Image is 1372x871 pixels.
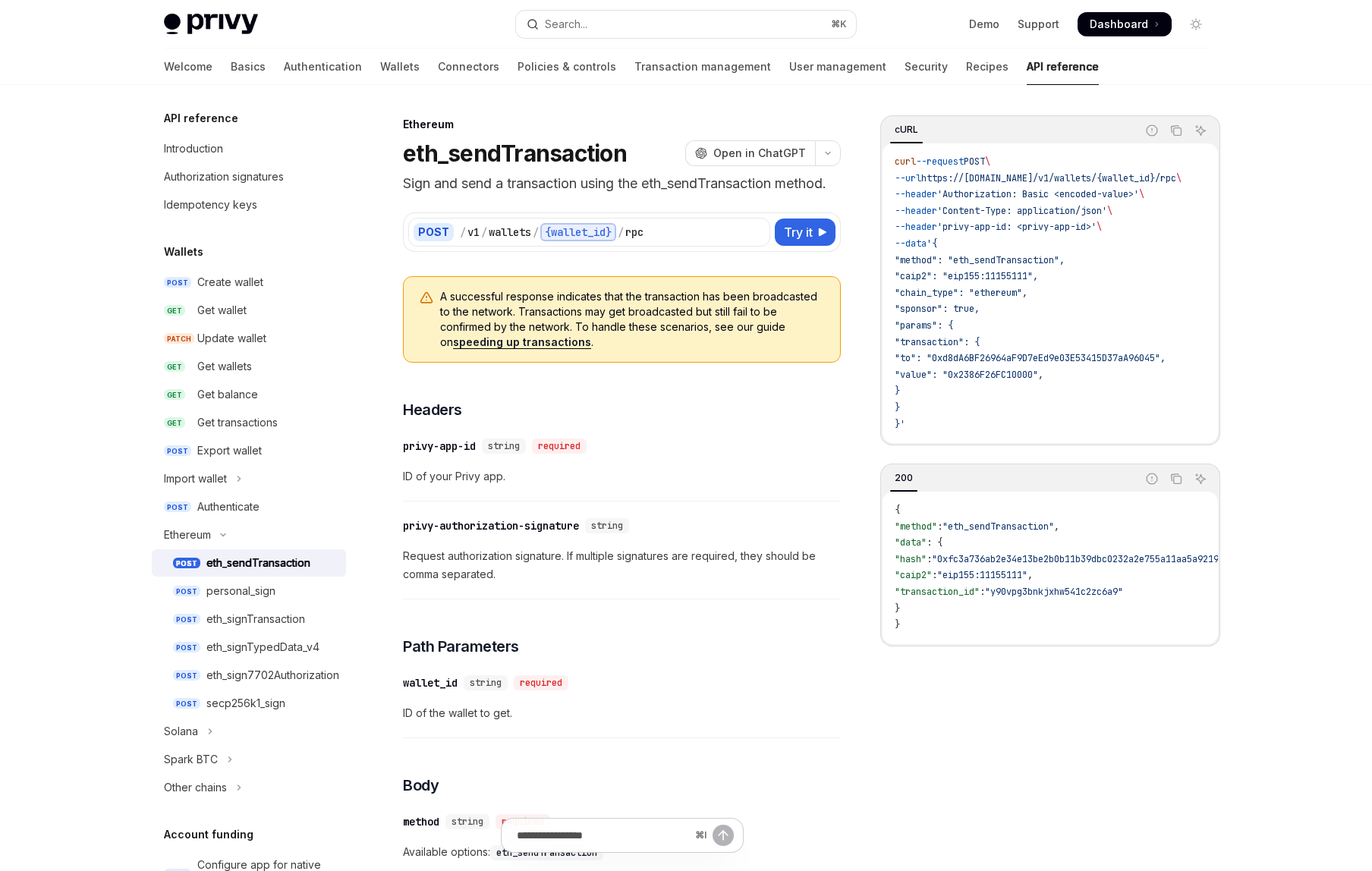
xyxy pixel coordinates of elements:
span: : [980,586,985,598]
span: "eth_sendTransaction" [942,520,1054,533]
div: Get balance [197,385,258,404]
svg: Warning [419,291,434,306]
div: Spark BTC [164,750,218,769]
button: Toggle dark mode [1184,12,1208,36]
span: Dashboard [1090,17,1148,32]
span: Try it [784,223,813,241]
span: { [895,504,900,516]
a: Welcome [164,49,212,85]
a: GETGet wallets [152,353,346,380]
span: } [895,618,900,630]
div: wallets [489,225,531,240]
button: Ask AI [1191,469,1210,489]
span: : [937,520,942,533]
button: Toggle Spark BTC section [152,746,346,773]
a: Support [1018,17,1059,32]
div: method [403,814,439,829]
div: Ethereum [403,117,841,132]
span: POST [964,156,985,168]
span: PATCH [164,333,194,344]
span: "caip2" [895,569,932,581]
div: rpc [625,225,644,240]
div: {wallet_id} [540,223,616,241]
span: : [927,553,932,565]
span: \ [1107,205,1112,217]
div: / [460,225,466,240]
button: Report incorrect code [1142,121,1162,140]
button: Copy the contents from the code block [1166,121,1186,140]
a: Demo [969,17,999,32]
a: POSTeth_sendTransaction [152,549,346,577]
p: Sign and send a transaction using the eth_sendTransaction method. [403,173,841,194]
div: Other chains [164,778,227,797]
span: POST [164,277,191,288]
span: A successful response indicates that the transaction has been broadcasted to the network. Transac... [440,289,825,350]
span: , [1054,520,1059,533]
button: Toggle Other chains section [152,774,346,801]
a: GETGet balance [152,381,346,408]
div: 200 [890,469,917,487]
div: wallet_id [403,675,458,690]
a: POSTpersonal_sign [152,577,346,605]
a: GETGet wallet [152,297,346,324]
div: Authorization signatures [164,168,284,186]
a: Idempotency keys [152,191,346,219]
span: : [932,569,937,581]
span: , [1027,569,1033,581]
div: Update wallet [197,329,266,347]
span: "sponsor": true, [895,303,980,315]
a: Introduction [152,135,346,162]
span: Headers [403,399,462,420]
span: } [895,385,900,397]
span: "hash" [895,553,927,565]
span: POST [173,558,200,569]
div: eth_signTypedData_v4 [206,638,319,656]
div: Get wallets [197,357,252,376]
a: User management [789,49,886,85]
a: Authorization signatures [152,163,346,190]
span: \ [1097,221,1102,233]
div: eth_sign7702Authorization [206,666,339,684]
a: Basics [231,49,266,85]
button: Toggle Import wallet section [152,465,346,492]
div: / [618,225,624,240]
a: Connectors [438,49,499,85]
button: Try it [775,219,835,246]
a: POSTeth_sign7702Authorization [152,662,346,689]
span: Open in ChatGPT [713,146,806,161]
button: Toggle Solana section [152,718,346,745]
div: cURL [890,121,923,139]
span: "transaction": { [895,336,980,348]
span: } [895,401,900,413]
span: GET [164,305,185,316]
div: privy-authorization-signature [403,518,579,533]
div: / [533,225,539,240]
span: "y90vpg3bnkjxhw541c2zc6a9" [985,586,1123,598]
span: ID of the wallet to get. [403,704,841,722]
span: GET [164,417,185,429]
span: 'Content-Type: application/json' [937,205,1107,217]
div: eth_signTransaction [206,610,305,628]
span: POST [173,698,200,709]
button: Toggle Ethereum section [152,521,346,549]
span: "eip155:11155111" [937,569,1027,581]
a: POSTExport wallet [152,437,346,464]
h5: API reference [164,109,238,127]
span: GET [164,389,185,401]
span: Request authorization signature. If multiple signatures are required, they should be comma separa... [403,547,841,583]
button: Send message [713,825,734,846]
div: Introduction [164,140,223,158]
div: Solana [164,722,198,741]
div: / [481,225,487,240]
span: "caip2": "eip155:11155111", [895,270,1038,282]
div: v1 [467,225,480,240]
span: ⌘ K [831,18,847,30]
a: Transaction management [634,49,771,85]
span: GET [164,361,185,373]
div: required [514,675,568,690]
span: }' [895,418,905,430]
div: Create wallet [197,273,263,291]
span: "params": { [895,319,953,332]
div: privy-app-id [403,439,476,454]
div: secp256k1_sign [206,694,285,712]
